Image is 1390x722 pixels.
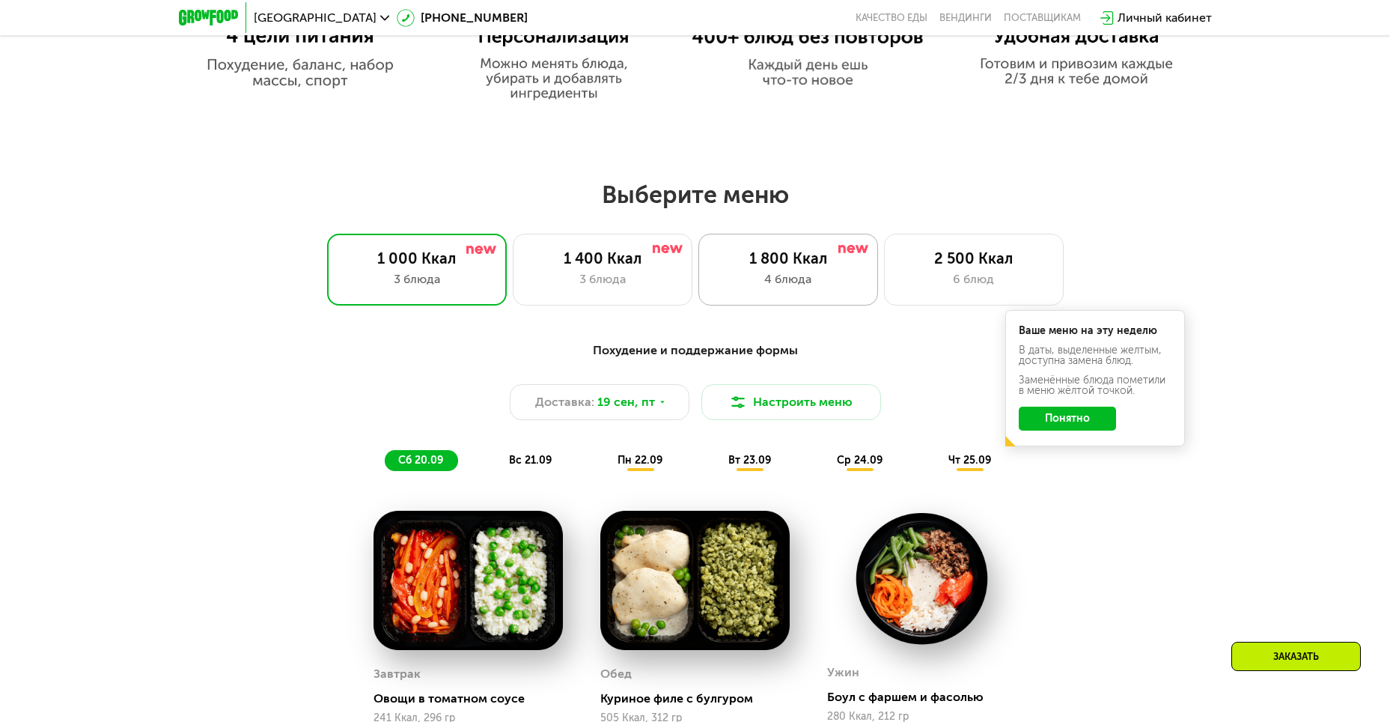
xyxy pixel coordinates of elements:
h2: Выберите меню [48,180,1342,210]
div: 1 000 Ккал [343,249,491,267]
div: Заказать [1231,642,1361,671]
button: Настроить меню [701,384,881,420]
span: Доставка: [535,393,594,411]
span: 19 сен, пт [597,393,655,411]
a: Качество еды [856,12,927,24]
span: [GEOGRAPHIC_DATA] [254,12,377,24]
div: Боул с фаршем и фасолью [827,690,1028,705]
div: 6 блюд [900,270,1048,288]
div: Завтрак [374,663,421,685]
div: Ваше меню на эту неделю [1019,326,1171,336]
span: чт 25.09 [948,454,991,467]
div: В даты, выделенные желтым, доступна замена блюд. [1019,345,1171,366]
span: сб 20.09 [398,454,443,467]
span: вт 23.09 [728,454,771,467]
div: поставщикам [1004,12,1081,24]
div: 2 500 Ккал [900,249,1048,267]
a: [PHONE_NUMBER] [397,9,528,27]
div: Похудение и поддержание формы [252,342,1138,360]
div: Ужин [827,661,859,684]
div: Заменённые блюда пометили в меню жёлтой точкой. [1019,375,1171,396]
div: 1 400 Ккал [528,249,677,267]
div: 4 блюда [714,270,862,288]
span: вс 21.09 [509,454,552,467]
span: пн 22.09 [618,454,662,467]
div: 1 800 Ккал [714,249,862,267]
button: Понятно [1019,407,1116,431]
span: ср 24.09 [837,454,883,467]
a: Вендинги [939,12,992,24]
div: Куриное филе с булгуром [600,691,802,706]
div: Личный кабинет [1118,9,1212,27]
div: Овощи в томатном соусе [374,691,575,706]
div: Обед [600,663,632,685]
div: 3 блюда [528,270,677,288]
div: 3 блюда [343,270,491,288]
